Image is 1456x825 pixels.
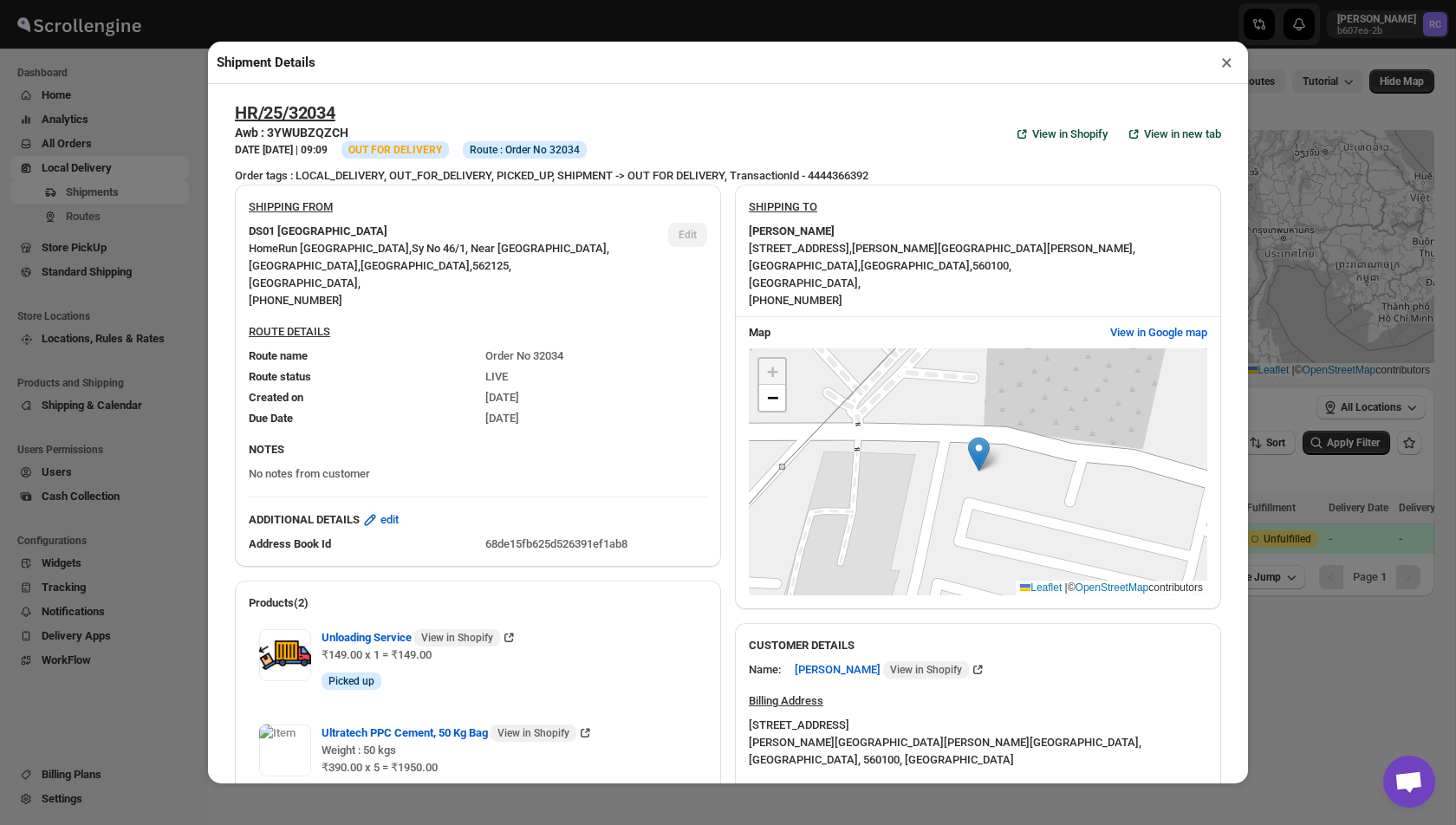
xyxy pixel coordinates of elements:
[1016,581,1207,595] div: © contributors
[249,467,370,480] span: No notes from customer
[249,242,412,255] span: HomeRun [GEOGRAPHIC_DATA] ,
[749,717,1221,769] div: [STREET_ADDRESS] [PERSON_NAME][GEOGRAPHIC_DATA][PERSON_NAME] [GEOGRAPHIC_DATA], [GEOGRAPHIC_DATA]...
[749,242,852,255] span: [STREET_ADDRESS] ,
[1115,120,1232,148] button: View in new tab
[1144,126,1221,143] span: View in new tab
[380,511,399,529] span: edit
[322,648,432,661] span: ₹149.00 x 1 = ₹149.00
[749,783,1207,800] h3: CONTACT INFORMATION
[361,259,472,272] span: [GEOGRAPHIC_DATA] ,
[972,259,1011,272] span: 560100 ,
[235,167,1221,185] div: Order tags : LOCAL_DELIVERY, OUT_FOR_DELIVERY, PICKED_UP, SHIPMENT -> OUT FOR DELIVERY, Transacti...
[1032,126,1108,143] span: View in Shopify
[795,661,969,679] span: [PERSON_NAME]
[1100,319,1218,347] button: View in Google map
[968,437,990,471] img: Marker
[1065,581,1068,594] span: |
[485,537,627,550] span: 68de15fb625d526391ef1ab8
[759,385,785,411] a: Zoom out
[263,144,328,156] b: [DATE] | 09:09
[749,326,770,339] b: Map
[852,242,1135,255] span: [PERSON_NAME][GEOGRAPHIC_DATA][PERSON_NAME] ,
[249,594,707,612] h2: Products(2)
[249,276,361,289] span: [GEOGRAPHIC_DATA] ,
[861,259,972,272] span: [GEOGRAPHIC_DATA] ,
[249,391,303,404] span: Created on
[497,726,569,740] span: View in Shopify
[485,391,519,404] span: [DATE]
[249,259,361,272] span: [GEOGRAPHIC_DATA] ,
[249,443,284,456] b: NOTES
[485,349,563,362] span: Order No 32034
[890,663,962,677] span: View in Shopify
[749,276,861,289] span: [GEOGRAPHIC_DATA] ,
[235,143,328,157] h3: DATE
[249,200,333,213] u: SHIPPING FROM
[749,694,823,707] u: Billing Address
[421,631,493,645] span: View in Shopify
[322,744,396,757] span: Weight : 50 kgs
[322,726,594,739] a: Ultratech PPC Cement, 50 Kg Bag View in Shopify
[767,361,778,382] span: +
[1003,120,1118,148] a: View in Shopify
[322,761,438,774] span: ₹390.00 x 5 = ₹1950.00
[749,223,835,240] b: [PERSON_NAME]
[249,325,330,338] u: ROUTE DETAILS
[1110,324,1207,341] span: View in Google map
[472,259,511,272] span: 562125 ,
[749,294,842,307] span: [PHONE_NUMBER]
[249,349,308,362] span: Route name
[259,724,311,776] img: Item
[217,54,315,71] h2: Shipment Details
[348,144,442,156] span: OUT FOR DELIVERY
[1383,756,1435,808] div: Open chat
[249,511,360,529] b: ADDITIONAL DETAILS
[749,637,1207,654] h3: CUSTOMER DETAILS
[1020,581,1062,594] a: Leaflet
[249,412,293,425] span: Due Date
[749,259,861,272] span: [GEOGRAPHIC_DATA] ,
[249,537,331,550] span: Address Book Id
[485,370,508,383] span: LIVE
[767,387,778,408] span: −
[249,294,342,307] span: [PHONE_NUMBER]
[322,631,517,644] a: Unloading Service View in Shopify
[249,370,311,383] span: Route status
[795,663,986,676] a: [PERSON_NAME] View in Shopify
[1076,581,1149,594] a: OpenStreetMap
[322,629,500,646] span: Unloading Service
[259,629,311,681] img: Item
[470,143,580,157] span: Route : Order No 32034
[249,223,387,240] b: DS01 [GEOGRAPHIC_DATA]
[322,724,576,742] span: Ultratech PPC Cement, 50 Kg Bag
[759,359,785,385] a: Zoom in
[351,506,409,534] button: edit
[485,412,519,425] span: [DATE]
[412,242,609,255] span: Sy No 46/1, Near [GEOGRAPHIC_DATA] ,
[1214,50,1239,75] button: ×
[749,661,781,679] div: Name:
[235,124,587,141] h3: Awb : 3YWUBZQZCH
[749,200,817,213] u: SHIPPING TO
[328,674,374,688] span: Picked up
[235,102,335,123] button: HR/25/32034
